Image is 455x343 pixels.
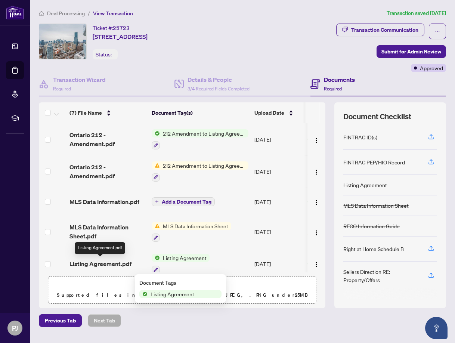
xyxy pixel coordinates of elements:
span: Deal Processing [47,10,85,17]
span: Drag & Drop orUpload FormsSupported files include .PDF, .JPG, .JPEG, .PNG under25MB [48,276,316,304]
img: Status Icon [152,222,160,230]
span: [STREET_ADDRESS] [93,32,148,41]
span: Listing Agreement.pdf [69,259,131,268]
div: Status: [93,49,118,59]
span: ellipsis [435,29,440,34]
div: Sellers Direction RE: Property/Offers [343,268,419,284]
span: PJ [12,323,18,333]
img: Document Status [307,260,315,268]
span: MLS Data Information.pdf [69,197,139,206]
img: Document Status [307,135,315,143]
div: Listing Agreement [343,181,387,189]
img: Status Icon [152,129,160,137]
button: Logo [310,196,322,208]
h4: Transaction Wizard [53,75,106,84]
button: Logo [310,258,322,270]
span: Document Checklist [343,111,411,122]
span: 212 Amendment to Listing Agreement - Authority to Offer for Lease Price Change/Extension/Amendmen... [160,161,248,170]
th: Document Tag(s) [149,102,251,123]
button: Previous Tab [39,314,82,327]
button: Logo [310,226,322,238]
span: 25723 [113,25,130,31]
h4: Documents [324,75,355,84]
div: FINTRAC PEP/HIO Record [343,158,405,166]
button: Open asap [425,317,448,339]
button: Status IconMLS Data Information Sheet [152,222,231,242]
div: Ticket #: [93,24,130,32]
span: Ontario 212 - Amendment.pdf [69,130,146,148]
article: Transaction saved [DATE] [387,9,446,18]
div: FINTRAC ID(s) [343,133,377,141]
img: Document Status [307,167,315,176]
div: RECO Information Guide [343,222,400,230]
button: Status Icon212 Amendment to Listing Agreement - Authority to Offer for Lease Price Change/Extensi... [152,129,248,149]
td: [DATE] [251,188,304,216]
img: Status Icon [139,290,148,298]
span: Previous Tab [45,315,76,327]
span: Approved [420,64,443,72]
span: Listing Agreement [160,254,210,262]
img: Logo [313,230,319,236]
button: Transaction Communication [336,24,424,36]
img: logo [6,6,24,19]
img: Status Icon [152,254,160,262]
div: Right at Home Schedule B [343,245,404,253]
td: [DATE] [251,248,304,280]
div: MLS Data Information Sheet [343,201,409,210]
div: Listing Agreement.pdf [75,242,125,254]
span: Ontario 212 - Amendment.pdf [69,163,146,180]
th: Upload Date [251,102,304,123]
span: home [39,11,44,16]
span: View Transaction [93,10,133,17]
span: Listing Agreement [148,290,197,298]
h4: Details & People [188,75,250,84]
span: 3/4 Required Fields Completed [188,86,250,92]
img: Logo [313,200,319,206]
span: - [113,51,115,58]
td: [DATE] [251,216,304,248]
img: Logo [313,137,319,143]
button: Submit for Admin Review [377,45,446,58]
img: Logo [313,262,319,268]
img: Document Status [307,198,315,206]
span: MLS Data Information Sheet.pdf [69,223,146,241]
img: Status Icon [152,161,160,170]
span: (7) File Name [69,109,102,117]
th: (7) File Name [66,102,149,123]
button: Logo [310,166,322,177]
td: [DATE] [251,155,304,188]
img: Document Status [307,228,315,236]
button: Add a Document Tag [152,197,215,206]
span: plus [155,200,159,204]
button: Status Icon212 Amendment to Listing Agreement - Authority to Offer for Lease Price Change/Extensi... [152,161,248,182]
span: Upload Date [254,109,284,117]
img: IMG-C11998430_1.jpg [39,24,86,59]
span: Required [324,86,342,92]
button: Logo [310,133,322,145]
span: Required [53,86,71,92]
div: Transaction Communication [351,24,418,36]
span: MLS Data Information Sheet [160,222,231,230]
button: Status IconListing Agreement [152,254,210,274]
p: Supported files include .PDF, .JPG, .JPEG, .PNG under 25 MB [53,291,312,300]
span: Submit for Admin Review [381,46,441,58]
li: / [88,9,90,18]
th: Status [304,102,367,123]
div: Document Tags [139,279,222,287]
td: [DATE] [251,123,304,155]
img: Logo [313,169,319,175]
button: Next Tab [88,314,121,327]
span: 212 Amendment to Listing Agreement - Authority to Offer for Lease Price Change/Extension/Amendmen... [160,129,248,137]
span: Add a Document Tag [162,199,211,204]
